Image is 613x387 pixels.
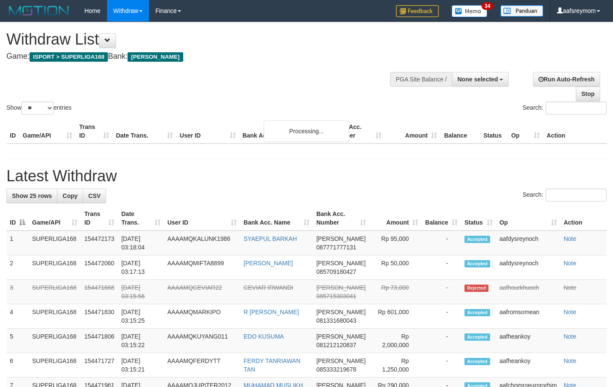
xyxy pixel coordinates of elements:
td: SUPERLIGA168 [29,353,81,378]
span: Rejected [464,285,488,292]
th: User ID [176,119,239,144]
th: Game/API: activate to sort column ascending [29,206,81,231]
td: aafhourkhuoch [496,280,560,304]
span: ISPORT > SUPERLIGA168 [30,52,108,62]
span: Copy 081331680043 to clipboard [316,317,356,324]
span: 34 [482,2,493,10]
td: aafheankoy [496,329,560,353]
span: Accepted [464,260,490,267]
span: [PERSON_NAME] [316,357,366,364]
span: Copy [62,192,77,199]
td: - [422,304,461,329]
span: [PERSON_NAME] [316,260,366,267]
th: Op [508,119,543,144]
span: None selected [458,76,498,83]
input: Search: [546,189,607,201]
th: Game/API [19,119,76,144]
td: [DATE] 03:15:56 [118,280,164,304]
td: 154472060 [81,255,118,280]
td: - [422,231,461,255]
img: MOTION_logo.png [6,4,71,17]
span: Copy 085333219678 to clipboard [316,366,356,373]
td: Rp 1,250,000 [369,353,422,378]
td: [DATE] 03:15:21 [118,353,164,378]
a: Note [564,357,577,364]
span: [PERSON_NAME] [316,284,366,291]
td: 154471668 [81,280,118,304]
label: Show entries [6,102,71,114]
span: [PERSON_NAME] [316,333,366,340]
td: 154471806 [81,329,118,353]
td: - [422,329,461,353]
td: AAAAMQFERDYTT [164,353,240,378]
th: Amount [385,119,440,144]
input: Search: [546,102,607,114]
a: Run Auto-Refresh [533,72,600,87]
a: [PERSON_NAME] [244,260,293,267]
img: Feedback.jpg [396,5,439,17]
a: Note [564,284,577,291]
a: Show 25 rows [6,189,57,203]
td: AAAAMQMIFTA8899 [164,255,240,280]
td: 154472173 [81,231,118,255]
div: PGA Site Balance / [390,72,452,87]
td: AAAAMQKUYANG011 [164,329,240,353]
th: Op: activate to sort column ascending [496,206,560,231]
span: Copy 085715303041 to clipboard [316,293,356,300]
td: SUPERLIGA168 [29,231,81,255]
th: Status [480,119,508,144]
td: SUPERLIGA168 [29,304,81,329]
img: Button%20Memo.svg [452,5,488,17]
th: Action [560,206,607,231]
span: Copy 081212120837 to clipboard [316,342,356,348]
span: [PERSON_NAME] [316,309,366,315]
span: [PERSON_NAME] [128,52,183,62]
a: FERDY TANRIAWAN TAN [244,357,301,373]
label: Search: [523,102,607,114]
span: Accepted [464,358,490,365]
span: Copy 085709180427 to clipboard [316,268,356,275]
td: 154471727 [81,353,118,378]
th: Action [543,119,607,144]
button: None selected [452,72,509,87]
a: EDO KUSUMA [244,333,284,340]
td: 4 [6,304,29,329]
th: Bank Acc. Number [329,119,385,144]
th: Balance [440,119,480,144]
td: [DATE] 03:15:25 [118,304,164,329]
span: Show 25 rows [12,192,52,199]
td: - [422,255,461,280]
a: Note [564,309,577,315]
span: Accepted [464,309,490,316]
th: User ID: activate to sort column ascending [164,206,240,231]
td: aafromsomean [496,304,560,329]
span: Copy 087771777131 to clipboard [316,244,356,251]
td: AAAAMQKALUNK1986 [164,231,240,255]
td: AAAAMQCEVIAR22 [164,280,240,304]
span: [PERSON_NAME] [316,235,366,242]
div: Processing... [264,120,349,142]
th: Status: activate to sort column ascending [461,206,496,231]
span: Accepted [464,236,490,243]
td: AAAAMQMARKIPO [164,304,240,329]
td: aafdysreynoch [496,255,560,280]
td: 5 [6,329,29,353]
td: Rp 2,000,000 [369,329,422,353]
span: Accepted [464,333,490,341]
td: aafdysreynoch [496,231,560,255]
td: [DATE] 03:15:22 [118,329,164,353]
h1: Withdraw List [6,31,400,48]
th: Date Trans. [113,119,176,144]
td: [DATE] 03:17:13 [118,255,164,280]
th: Bank Acc. Name: activate to sort column ascending [240,206,313,231]
td: Rp 73,000 [369,280,422,304]
td: 1 [6,231,29,255]
td: SUPERLIGA168 [29,255,81,280]
td: - [422,280,461,304]
h4: Game: Bank: [6,52,400,61]
th: Bank Acc. Number: activate to sort column ascending [313,206,369,231]
label: Search: [523,189,607,201]
td: SUPERLIGA168 [29,280,81,304]
a: Note [564,333,577,340]
td: aafheankoy [496,353,560,378]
